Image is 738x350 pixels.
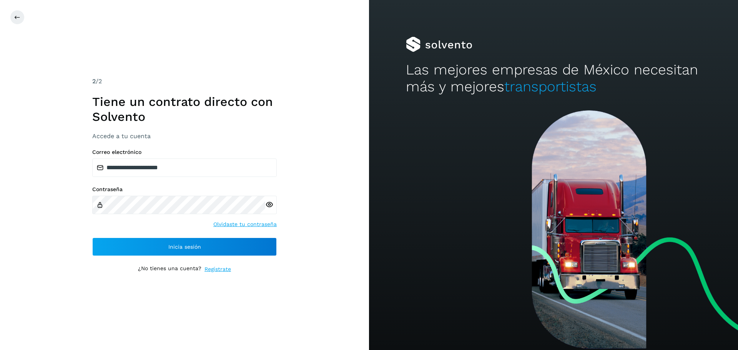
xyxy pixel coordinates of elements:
[504,78,597,95] span: transportistas
[92,132,277,140] h3: Accede a tu cuenta
[92,149,277,155] label: Correo electrónico
[168,244,201,249] span: Inicia sesión
[92,78,96,85] span: 2
[92,186,277,193] label: Contraseña
[92,238,277,256] button: Inicia sesión
[406,61,701,96] h2: Las mejores empresas de México necesitan más y mejores
[213,220,277,228] a: Olvidaste tu contraseña
[204,265,231,273] a: Regístrate
[92,94,277,124] h1: Tiene un contrato directo con Solvento
[138,265,201,273] p: ¿No tienes una cuenta?
[92,77,277,86] div: /2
